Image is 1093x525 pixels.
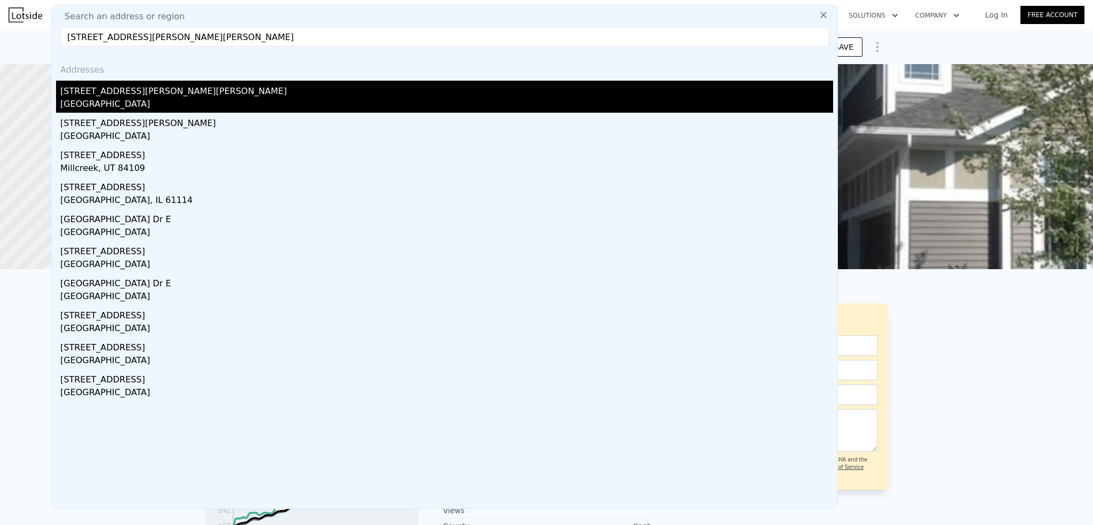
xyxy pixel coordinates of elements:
[56,10,185,23] span: Search an address or region
[60,226,833,241] div: [GEOGRAPHIC_DATA]
[443,505,546,516] div: Views
[60,209,833,226] div: [GEOGRAPHIC_DATA] Dr E
[60,241,833,258] div: [STREET_ADDRESS]
[60,258,833,273] div: [GEOGRAPHIC_DATA]
[60,290,833,305] div: [GEOGRAPHIC_DATA]
[60,162,833,177] div: Millcreek, UT 84109
[218,507,231,514] tspan: $92
[60,27,829,46] input: Enter an address, city, region, neighborhood or zip code
[60,354,833,369] div: [GEOGRAPHIC_DATA]
[907,6,968,25] button: Company
[60,113,833,130] div: [STREET_ADDRESS][PERSON_NAME]
[60,386,833,401] div: [GEOGRAPHIC_DATA]
[867,36,888,58] button: Show Options
[972,10,1020,20] a: Log In
[60,177,833,194] div: [STREET_ADDRESS]
[60,305,833,322] div: [STREET_ADDRESS]
[56,55,833,81] div: Addresses
[840,6,907,25] button: Solutions
[60,145,833,162] div: [STREET_ADDRESS]
[60,81,833,98] div: [STREET_ADDRESS][PERSON_NAME][PERSON_NAME]
[9,7,42,22] img: Lotside
[825,37,862,57] button: SAVE
[60,194,833,209] div: [GEOGRAPHIC_DATA], IL 61114
[60,130,833,145] div: [GEOGRAPHIC_DATA]
[1020,6,1084,24] a: Free Account
[60,322,833,337] div: [GEOGRAPHIC_DATA]
[60,98,833,113] div: [GEOGRAPHIC_DATA]
[60,273,833,290] div: [GEOGRAPHIC_DATA] Dr E
[60,337,833,354] div: [STREET_ADDRESS]
[60,369,833,386] div: [STREET_ADDRESS]
[821,464,864,470] a: Terms of Service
